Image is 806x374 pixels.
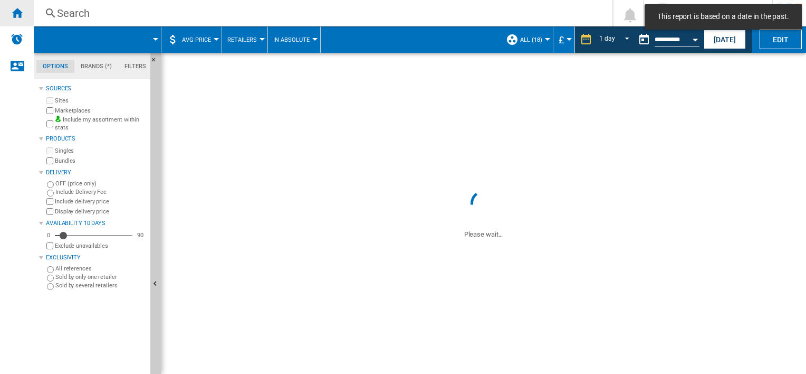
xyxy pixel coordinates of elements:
[46,107,53,114] input: Marketplaces
[46,169,146,177] div: Delivery
[118,60,152,73] md-tab-item: Filters
[55,147,146,155] label: Singles
[46,117,53,130] input: Include my assortment within stats
[46,97,53,104] input: Sites
[55,198,146,205] label: Include delivery price
[559,34,564,45] span: £
[55,273,146,281] label: Sold by only one retailer
[55,116,61,122] img: mysite-bg-18x18.png
[559,26,569,53] button: £
[686,29,705,48] button: Open calendar
[55,242,146,250] label: Exclude unavailables
[654,12,792,22] span: This report is based on a date in the past.
[182,26,216,53] button: AVG Price
[46,85,146,93] div: Sources
[227,26,262,53] button: Retailers
[47,275,54,282] input: Sold by only one retailer
[704,30,746,49] button: [DATE]
[74,60,118,73] md-tab-item: Brands (*)
[46,135,146,143] div: Products
[55,116,146,132] label: Include my assortment within stats
[46,198,53,205] input: Include delivery price
[57,6,585,21] div: Search
[46,147,53,154] input: Singles
[464,230,503,238] ng-transclude: Please wait...
[47,266,54,273] input: All references
[55,265,146,273] label: All references
[520,36,542,43] span: ALL (18)
[598,31,634,49] md-select: REPORTS.WIZARD.STEPS.REPORT.STEPS.REPORT_OPTIONS.PERIOD: 1 day
[46,242,53,249] input: Display delivery price
[55,107,146,115] label: Marketplaces
[47,283,54,290] input: Sold by several retailers
[46,208,53,215] input: Display delivery price
[520,26,548,53] button: ALL (18)
[167,26,216,53] div: AVG Price
[55,188,146,196] label: Include Delivery Fee
[55,230,132,241] md-slider: Availability
[55,208,146,216] label: Display delivery price
[55,157,146,165] label: Bundles
[36,60,74,73] md-tab-item: Options
[760,30,802,49] button: Edit
[506,26,548,53] div: ALL (18)
[150,53,163,72] button: Hide
[135,231,146,239] div: 90
[599,35,615,42] div: 1 day
[634,29,655,50] button: md-calendar
[273,26,315,53] button: In Absolute
[55,282,146,289] label: Sold by several retailers
[46,219,146,228] div: Availability 10 Days
[46,254,146,262] div: Exclusivity
[182,36,211,43] span: AVG Price
[47,181,54,188] input: OFF (price only)
[55,97,146,105] label: Sites
[273,36,310,43] span: In Absolute
[55,180,146,188] label: OFF (price only)
[634,26,702,53] div: This report is based on a date in the past.
[46,157,53,164] input: Bundles
[553,26,575,53] md-menu: Currency
[227,36,257,43] span: Retailers
[47,190,54,197] input: Include Delivery Fee
[11,33,23,45] img: alerts-logo.svg
[44,231,53,239] div: 0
